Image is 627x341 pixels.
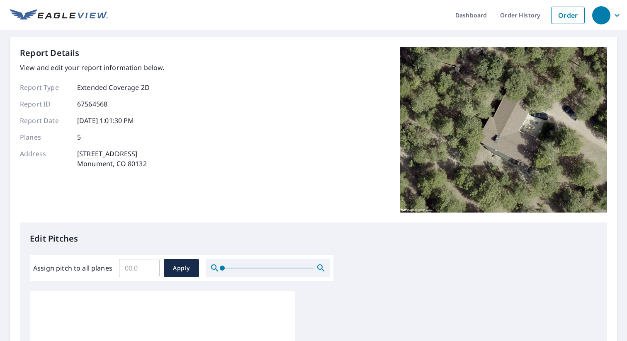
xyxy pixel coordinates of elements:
[77,149,147,169] p: [STREET_ADDRESS] Monument, CO 80132
[400,47,607,213] img: Top image
[551,7,585,24] a: Order
[20,47,80,59] p: Report Details
[20,82,70,92] p: Report Type
[20,149,70,169] p: Address
[30,232,597,245] p: Edit Pitches
[20,132,70,142] p: Planes
[10,9,108,22] img: EV Logo
[33,263,112,273] label: Assign pitch to all planes
[77,116,134,126] p: [DATE] 1:01:30 PM
[20,116,70,126] p: Report Date
[77,99,107,109] p: 67564568
[77,132,81,142] p: 5
[170,263,192,273] span: Apply
[119,256,160,280] input: 00.0
[20,99,70,109] p: Report ID
[164,259,199,277] button: Apply
[20,63,165,73] p: View and edit your report information below.
[77,82,150,92] p: Extended Coverage 2D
